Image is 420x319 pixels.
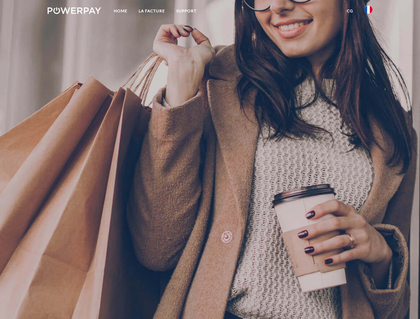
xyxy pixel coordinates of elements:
[108,5,133,17] a: Home
[48,7,101,14] img: logo-powerpay-white.svg
[341,5,359,17] a: CG
[133,5,171,17] a: LA FACTURE
[364,6,372,14] img: fr
[171,5,202,17] a: Support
